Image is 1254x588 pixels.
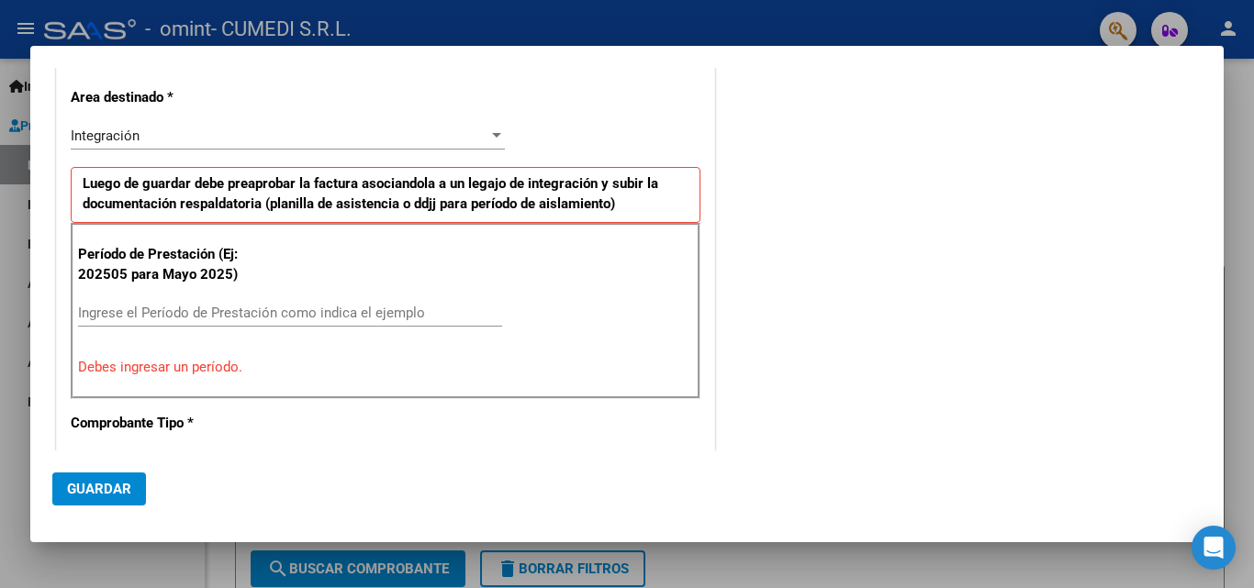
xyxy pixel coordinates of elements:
[67,481,131,497] span: Guardar
[71,128,140,144] span: Integración
[83,175,658,213] strong: Luego de guardar debe preaprobar la factura asociandola a un legajo de integración y subir la doc...
[71,413,260,434] p: Comprobante Tipo *
[78,357,693,378] p: Debes ingresar un período.
[78,244,263,285] p: Período de Prestación (Ej: 202505 para Mayo 2025)
[52,472,146,505] button: Guardar
[1192,526,1236,570] div: Open Intercom Messenger
[71,87,260,108] p: Area destinado *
